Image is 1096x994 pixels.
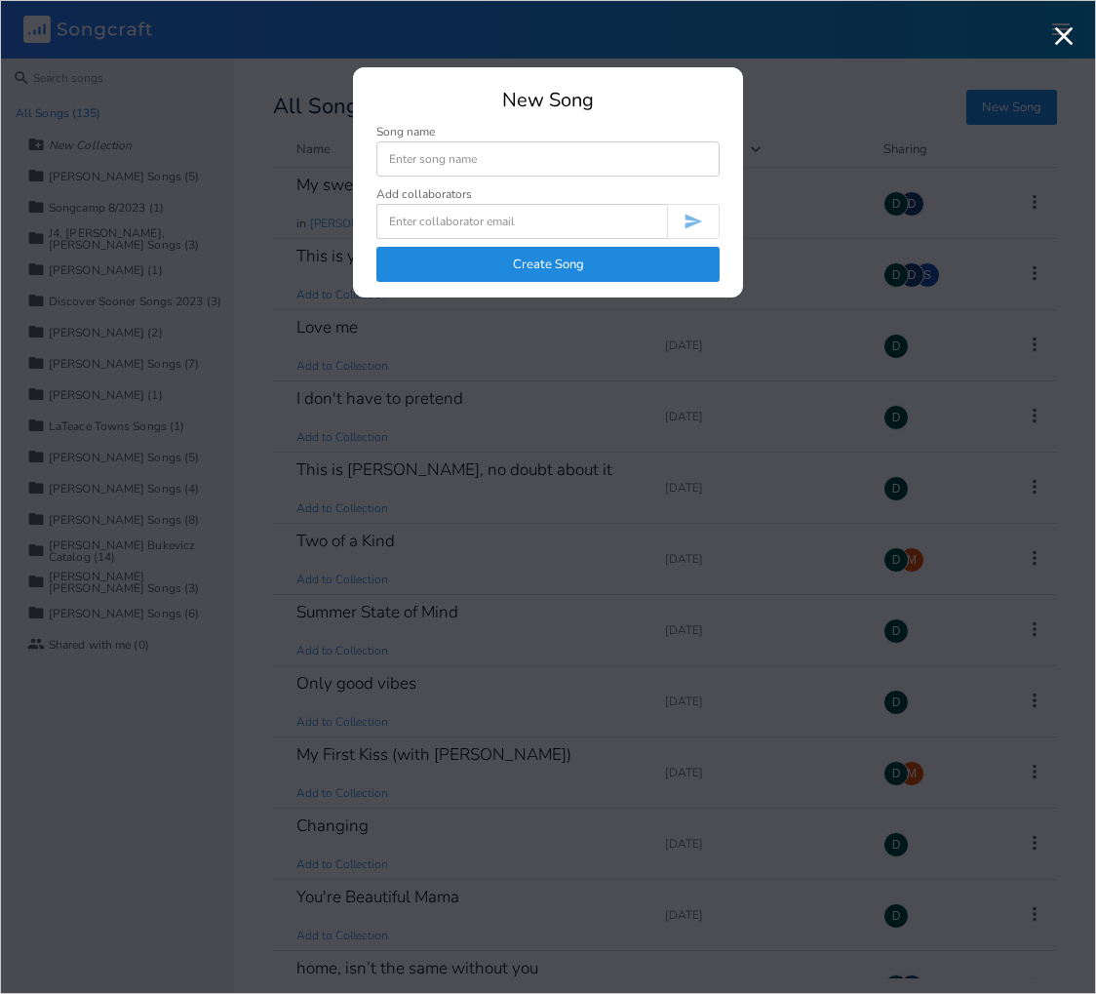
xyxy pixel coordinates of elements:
[376,91,720,110] div: New Song
[376,188,472,200] div: Add collaborators
[376,204,667,239] input: Enter collaborator email
[667,204,720,239] button: Invite
[376,126,720,138] div: Song name
[376,141,720,177] input: Enter song name
[376,247,720,282] button: Create Song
